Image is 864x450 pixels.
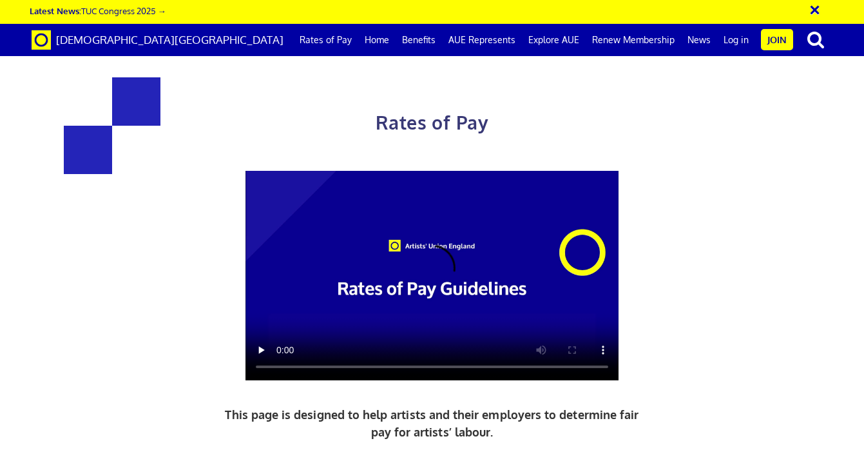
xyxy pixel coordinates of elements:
a: Home [358,24,396,56]
a: Benefits [396,24,442,56]
a: Brand [DEMOGRAPHIC_DATA][GEOGRAPHIC_DATA] [22,24,293,56]
span: [DEMOGRAPHIC_DATA][GEOGRAPHIC_DATA] [56,33,283,46]
button: search [796,26,836,53]
a: Log in [717,24,755,56]
span: Rates of Pay [376,111,488,134]
a: AUE Represents [442,24,522,56]
a: News [681,24,717,56]
a: Explore AUE [522,24,586,56]
a: Renew Membership [586,24,681,56]
strong: Latest News: [30,5,81,16]
a: Latest News:TUC Congress 2025 → [30,5,166,16]
a: Rates of Pay [293,24,358,56]
a: Join [761,29,793,50]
